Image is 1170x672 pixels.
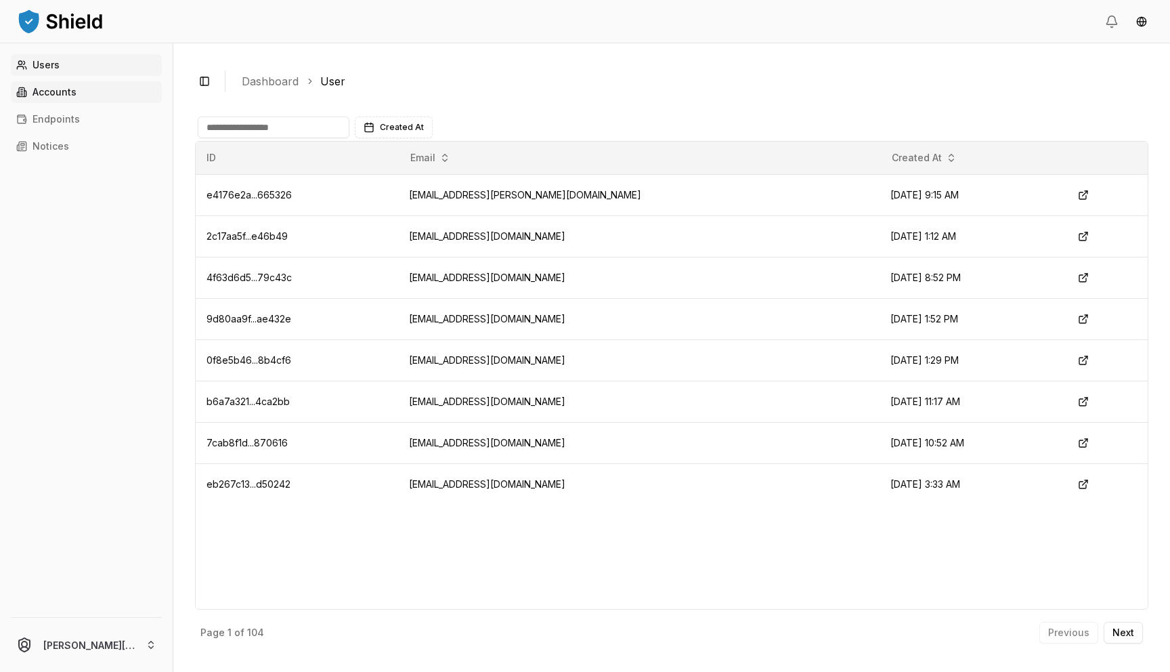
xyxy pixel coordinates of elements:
[32,142,69,151] p: Notices
[227,628,232,637] p: 1
[207,230,288,242] span: 2c17aa5f...e46b49
[890,272,961,283] span: [DATE] 8:52 PM
[5,623,167,667] button: [PERSON_NAME][EMAIL_ADDRESS][DOMAIN_NAME]
[890,230,956,242] span: [DATE] 1:12 AM
[11,135,162,157] a: Notices
[207,272,292,283] span: 4f63d6d5...79c43c
[234,628,244,637] p: of
[890,437,964,448] span: [DATE] 10:52 AM
[32,114,80,124] p: Endpoints
[890,478,960,490] span: [DATE] 3:33 AM
[398,339,880,381] td: [EMAIL_ADDRESS][DOMAIN_NAME]
[398,298,880,339] td: [EMAIL_ADDRESS][DOMAIN_NAME]
[890,313,958,324] span: [DATE] 1:52 PM
[398,174,880,215] td: [EMAIL_ADDRESS][PERSON_NAME][DOMAIN_NAME]
[43,638,135,652] p: [PERSON_NAME][EMAIL_ADDRESS][DOMAIN_NAME]
[398,463,880,505] td: [EMAIL_ADDRESS][DOMAIN_NAME]
[886,147,962,169] button: Created At
[196,142,398,174] th: ID
[247,628,264,637] p: 104
[890,189,959,201] span: [DATE] 9:15 AM
[11,108,162,130] a: Endpoints
[207,313,291,324] span: 9d80aa9f...ae432e
[207,437,288,448] span: 7cab8f1d...870616
[1104,622,1143,644] button: Next
[1112,628,1134,637] p: Next
[242,73,299,89] a: Dashboard
[890,396,960,407] span: [DATE] 11:17 AM
[200,628,225,637] p: Page
[207,478,290,490] span: eb267c13...d50242
[32,87,77,97] p: Accounts
[207,354,291,366] span: 0f8e5b46...8b4cf6
[320,73,345,89] a: User
[16,7,104,35] img: ShieldPay Logo
[398,257,880,298] td: [EMAIL_ADDRESS][DOMAIN_NAME]
[11,54,162,76] a: Users
[32,60,60,70] p: Users
[405,147,456,169] button: Email
[207,189,292,201] span: e4176e2a...665326
[380,122,424,133] span: Created At
[890,354,959,366] span: [DATE] 1:29 PM
[398,422,880,463] td: [EMAIL_ADDRESS][DOMAIN_NAME]
[398,381,880,422] td: [EMAIL_ADDRESS][DOMAIN_NAME]
[242,73,1137,89] nav: breadcrumb
[207,396,290,407] span: b6a7a321...4ca2bb
[355,117,433,138] button: Created At
[398,215,880,257] td: [EMAIL_ADDRESS][DOMAIN_NAME]
[11,81,162,103] a: Accounts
